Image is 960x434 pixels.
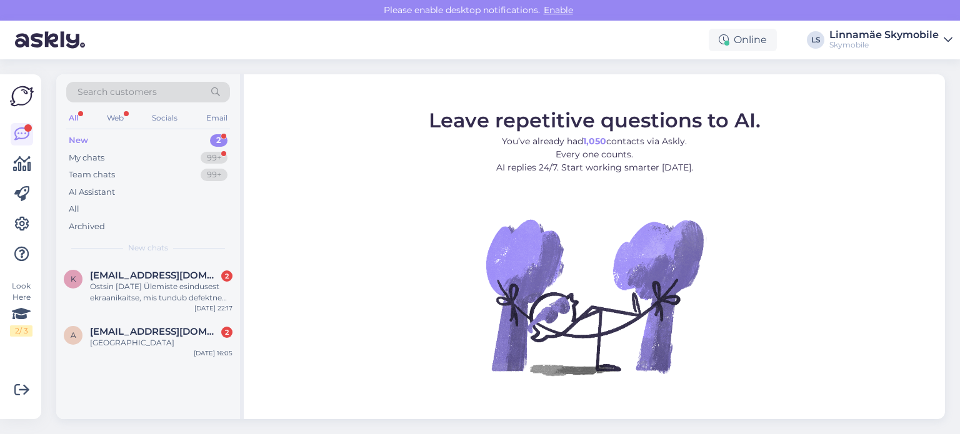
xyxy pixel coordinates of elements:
div: Look Here [10,280,32,337]
img: Askly Logo [10,84,34,108]
b: 1,050 [583,136,606,147]
div: My chats [69,152,104,164]
div: [DATE] 22:17 [194,303,232,313]
a: Linnamäe SkymobileSkymobile [829,30,952,50]
div: All [66,110,81,126]
div: 2 [210,134,227,147]
div: New [69,134,88,147]
div: Web [104,110,126,126]
span: k [71,274,76,284]
div: Linnamäe Skymobile [829,30,939,40]
span: Enable [540,4,577,16]
span: a [71,330,76,340]
div: Ostsin [DATE] Ülemiste esindusest ekraanikaitse, mis tundub defektne [PERSON_NAME] ta ekraanile. ... [90,281,232,303]
div: 99+ [201,169,227,181]
div: Team chats [69,169,115,181]
div: Online [709,29,777,51]
div: [GEOGRAPHIC_DATA] [90,337,232,348]
div: 99+ [201,152,227,164]
div: 2 [221,327,232,338]
p: You’ve already had contacts via Askly. Every one counts. AI replies 24/7. Start working smarter [... [429,135,761,174]
div: Socials [149,110,180,126]
div: Archived [69,220,105,233]
div: 2 [221,270,232,282]
img: No Chat active [482,184,707,409]
span: agosoots1@gmail.com [90,326,220,337]
div: 2 / 3 [10,325,32,337]
span: New chats [128,242,168,254]
div: [DATE] 16:05 [194,348,232,358]
div: Skymobile [829,40,939,50]
div: LS [807,31,824,49]
span: Search customers [77,86,157,99]
span: karlroberttoome@gmail.com [90,270,220,281]
span: Leave repetitive questions to AI. [429,108,761,132]
div: All [69,203,79,215]
div: Email [204,110,230,126]
div: AI Assistant [69,186,115,199]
